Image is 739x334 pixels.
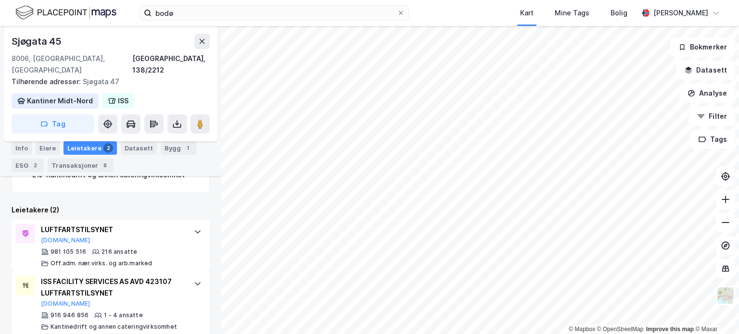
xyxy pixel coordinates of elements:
[102,248,137,256] div: 216 ansatte
[689,107,735,126] button: Filter
[12,114,94,134] button: Tag
[64,141,117,155] div: Leietakere
[555,7,589,19] div: Mine Tags
[121,141,157,155] div: Datasett
[12,159,44,172] div: ESG
[36,141,60,155] div: Eiere
[12,34,64,49] div: Sjøgata 45
[611,7,627,19] div: Bolig
[653,7,708,19] div: [PERSON_NAME]
[100,161,110,170] div: 8
[51,311,89,319] div: 916 946 856
[51,323,177,331] div: Kantinedrift og annen cateringvirksomhet
[48,159,114,172] div: Transaksjoner
[27,95,93,107] div: Kantiner Midt-Nord
[12,204,210,216] div: Leietakere (2)
[15,4,116,21] img: logo.f888ab2527a4732fd821a326f86c7f29.svg
[670,37,735,57] button: Bokmerker
[183,143,192,153] div: 1
[51,248,86,256] div: 981 105 516
[690,130,735,149] button: Tags
[597,326,644,333] a: OpenStreetMap
[41,236,90,244] button: [DOMAIN_NAME]
[41,276,184,299] div: ISS FACILITY SERVICES AS AVD 423107 LUFTFARTSTILSYNET
[51,260,153,267] div: Off.adm. nær.virks. og arb.marked
[520,7,534,19] div: Kart
[12,141,32,155] div: Info
[12,76,202,87] div: Sjøgata 47
[152,6,397,20] input: Søk på adresse, matrikkel, gårdeiere, leietakere eller personer
[676,61,735,80] button: Datasett
[679,84,735,103] button: Analyse
[103,143,113,153] div: 2
[104,311,143,319] div: 1 - 4 ansatte
[118,95,128,107] div: ISS
[161,141,196,155] div: Bygg
[646,326,694,333] a: Improve this map
[691,288,739,334] iframe: Chat Widget
[132,53,210,76] div: [GEOGRAPHIC_DATA], 138/2212
[30,161,40,170] div: 2
[569,326,595,333] a: Mapbox
[41,224,184,235] div: LUFTFARTSTILSYNET
[12,53,132,76] div: 8006, [GEOGRAPHIC_DATA], [GEOGRAPHIC_DATA]
[716,286,735,305] img: Z
[41,300,90,308] button: [DOMAIN_NAME]
[691,288,739,334] div: Kontrollprogram for chat
[12,77,83,86] span: Tilhørende adresser:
